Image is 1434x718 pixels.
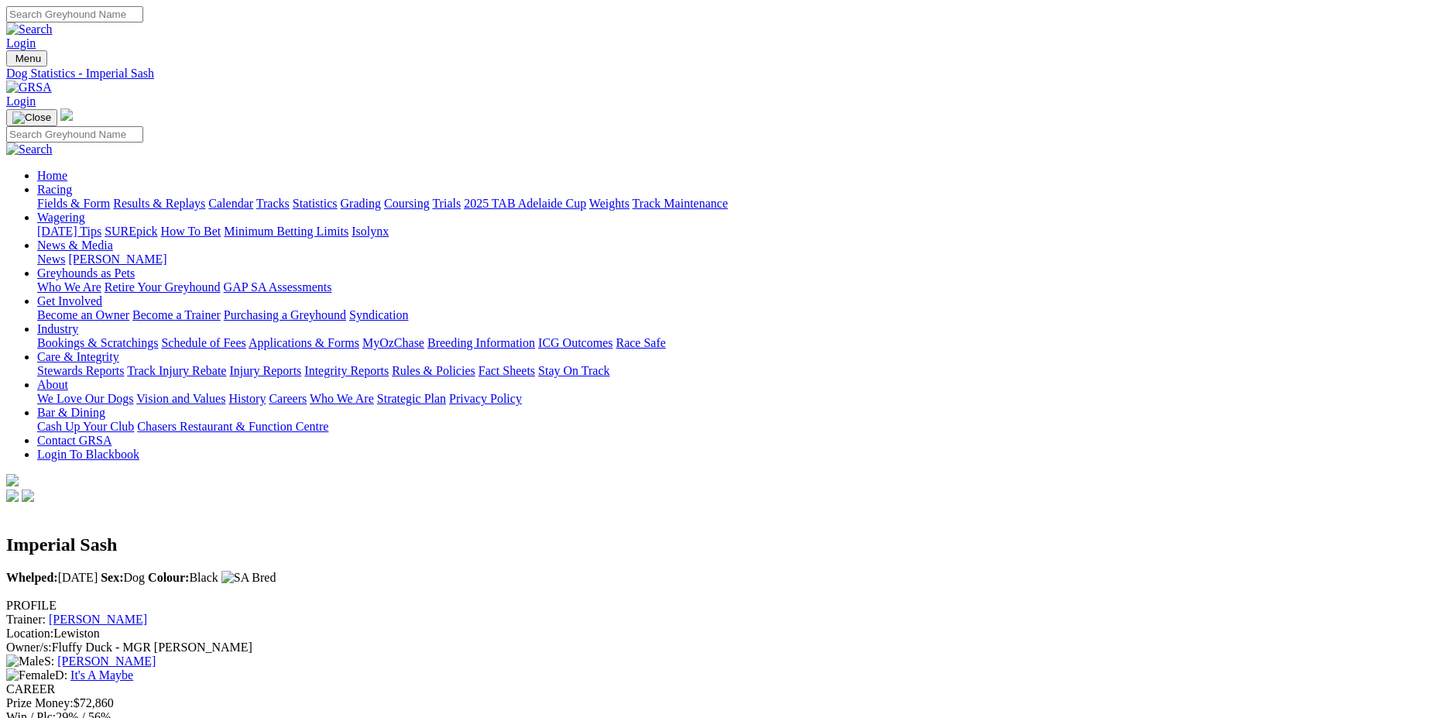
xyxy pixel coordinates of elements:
[341,197,381,210] a: Grading
[6,126,143,143] input: Search
[37,197,1428,211] div: Racing
[37,434,111,447] a: Contact GRSA
[101,571,145,584] span: Dog
[68,253,166,266] a: [PERSON_NAME]
[57,654,156,668] a: [PERSON_NAME]
[349,308,408,321] a: Syndication
[37,308,129,321] a: Become an Owner
[37,183,72,196] a: Racing
[37,266,135,280] a: Greyhounds as Pets
[161,225,221,238] a: How To Bet
[6,534,1428,555] h2: Imperial Sash
[6,474,19,486] img: logo-grsa-white.png
[37,392,133,405] a: We Love Our Dogs
[384,197,430,210] a: Coursing
[37,420,134,433] a: Cash Up Your Club
[136,392,225,405] a: Vision and Values
[37,280,101,294] a: Who We Are
[37,225,1428,239] div: Wagering
[538,336,612,349] a: ICG Outcomes
[37,280,1428,294] div: Greyhounds as Pets
[6,641,1428,654] div: Fluffy Duck - MGR [PERSON_NAME]
[6,36,36,50] a: Login
[37,308,1428,322] div: Get Involved
[6,94,36,108] a: Login
[6,668,55,682] img: Female
[6,696,74,709] span: Prize Money:
[6,654,44,668] img: Male
[6,668,67,682] span: D:
[101,571,123,584] b: Sex:
[37,294,102,307] a: Get Involved
[6,143,53,156] img: Search
[37,253,65,266] a: News
[37,420,1428,434] div: Bar & Dining
[37,350,119,363] a: Care & Integrity
[432,197,461,210] a: Trials
[6,22,53,36] img: Search
[6,571,58,584] b: Whelped:
[310,392,374,405] a: Who We Are
[6,627,1428,641] div: Lewiston
[137,420,328,433] a: Chasers Restaurant & Function Centre
[6,571,98,584] span: [DATE]
[37,211,85,224] a: Wagering
[49,613,147,626] a: [PERSON_NAME]
[269,392,307,405] a: Careers
[449,392,522,405] a: Privacy Policy
[37,169,67,182] a: Home
[37,392,1428,406] div: About
[37,336,1428,350] div: Industry
[224,280,332,294] a: GAP SA Assessments
[427,336,535,349] a: Breeding Information
[256,197,290,210] a: Tracks
[37,406,105,419] a: Bar & Dining
[538,364,609,377] a: Stay On Track
[105,280,221,294] a: Retire Your Greyhound
[464,197,586,210] a: 2025 TAB Adelaide Cup
[224,225,348,238] a: Minimum Betting Limits
[148,571,189,584] b: Colour:
[377,392,446,405] a: Strategic Plan
[113,197,205,210] a: Results & Replays
[6,6,143,22] input: Search
[293,197,338,210] a: Statistics
[37,448,139,461] a: Login To Blackbook
[6,627,53,640] span: Location:
[60,108,73,121] img: logo-grsa-white.png
[208,197,253,210] a: Calendar
[6,81,52,94] img: GRSA
[304,364,389,377] a: Integrity Reports
[589,197,630,210] a: Weights
[6,67,1428,81] a: Dog Statistics - Imperial Sash
[12,112,51,124] img: Close
[15,53,41,64] span: Menu
[70,668,133,682] a: It's A Maybe
[6,490,19,502] img: facebook.svg
[6,696,1428,710] div: $72,860
[6,109,57,126] button: Toggle navigation
[105,225,157,238] a: SUREpick
[37,225,101,238] a: [DATE] Tips
[6,599,1428,613] div: PROFILE
[224,308,346,321] a: Purchasing a Greyhound
[37,336,158,349] a: Bookings & Scratchings
[148,571,218,584] span: Black
[37,197,110,210] a: Fields & Form
[37,253,1428,266] div: News & Media
[249,336,359,349] a: Applications & Forms
[392,364,475,377] a: Rules & Policies
[6,613,46,626] span: Trainer:
[6,50,47,67] button: Toggle navigation
[22,490,34,502] img: twitter.svg
[6,654,54,668] span: S:
[229,364,301,377] a: Injury Reports
[362,336,424,349] a: MyOzChase
[616,336,665,349] a: Race Safe
[352,225,389,238] a: Isolynx
[37,378,68,391] a: About
[37,364,124,377] a: Stewards Reports
[6,641,52,654] span: Owner/s:
[37,239,113,252] a: News & Media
